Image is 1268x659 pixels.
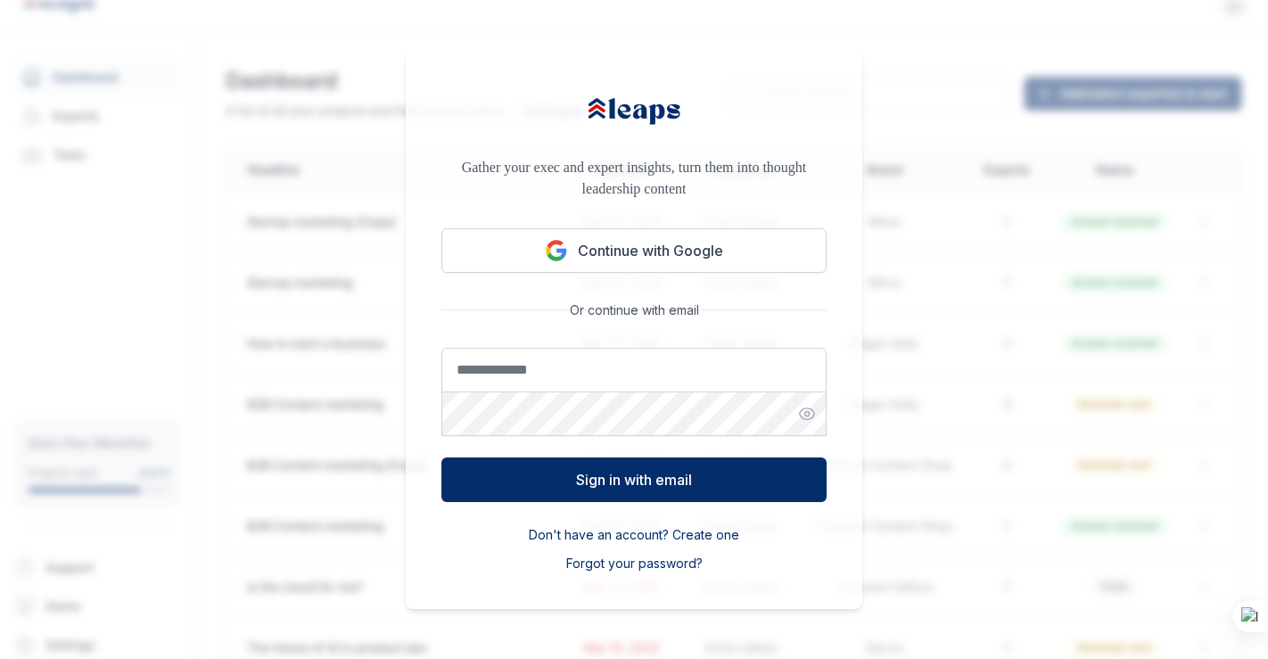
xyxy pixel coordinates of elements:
button: Continue with Google [441,228,827,273]
button: Sign in with email [441,457,827,502]
span: Or continue with email [563,301,706,319]
img: Google logo [546,240,567,261]
button: Don't have an account? Create one [529,526,739,544]
button: Forgot your password? [566,555,703,573]
img: Leaps [585,86,683,136]
p: Gather your exec and expert insights, turn them into thought leadership content [441,157,827,200]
